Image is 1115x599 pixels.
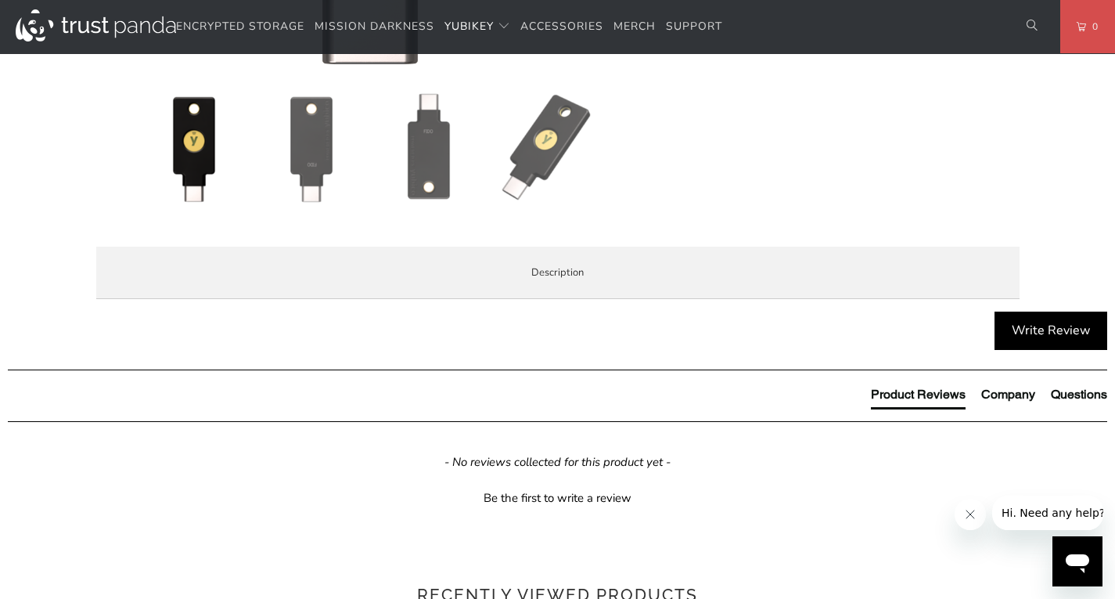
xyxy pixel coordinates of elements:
div: Questions [1051,386,1107,403]
div: Product Reviews [871,386,966,403]
div: Reviews Tabs [871,386,1107,417]
a: Encrypted Storage [176,9,304,45]
img: Security Key C (NFC) by Yubico - Trust Panda [139,93,249,203]
img: Security Key C (NFC) by Yubico - Trust Panda [257,93,366,203]
nav: Translation missing: en.navigation.header.main_nav [176,9,722,45]
iframe: Message from company [992,496,1103,530]
em: - No reviews collected for this product yet - [444,454,671,471]
span: Merch [613,19,656,34]
a: Accessories [520,9,603,45]
span: Hi. Need any help? [9,11,113,23]
iframe: Close message [955,499,986,530]
a: Mission Darkness [315,9,434,45]
iframe: Button to launch messaging window [1052,536,1102,586]
img: Security Key C (NFC) by Yubico - Trust Panda [491,93,601,203]
div: Write Review [995,312,1107,351]
span: Support [666,19,722,34]
a: Support [666,9,722,45]
div: Be the first to write a review [8,486,1107,507]
span: 0 [1086,18,1099,35]
img: Trust Panda Australia [16,9,176,41]
span: Mission Darkness [315,19,434,34]
img: Security Key C (NFC) by Yubico - Trust Panda [374,93,484,203]
label: Description [96,247,1020,299]
span: YubiKey [444,19,494,34]
div: Be the first to write a review [484,490,631,507]
span: Encrypted Storage [176,19,304,34]
a: Merch [613,9,656,45]
summary: YubiKey [444,9,510,45]
span: Accessories [520,19,603,34]
div: Company [981,386,1035,403]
